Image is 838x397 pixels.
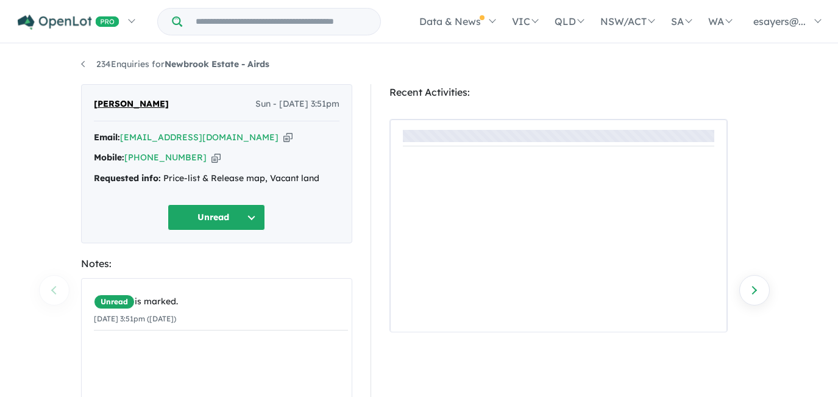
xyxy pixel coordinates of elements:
a: [PHONE_NUMBER] [124,152,207,163]
span: Unread [94,295,135,309]
strong: Requested info: [94,173,161,184]
div: is marked. [94,295,348,309]
input: Try estate name, suburb, builder or developer [185,9,378,35]
a: [EMAIL_ADDRESS][DOMAIN_NAME] [120,132,279,143]
small: [DATE] 3:51pm ([DATE]) [94,314,176,323]
img: Openlot PRO Logo White [18,15,119,30]
nav: breadcrumb [81,57,758,72]
span: esayers@... [753,15,806,27]
strong: Mobile: [94,152,124,163]
a: 234Enquiries forNewbrook Estate - Airds [81,59,269,70]
div: Recent Activities: [389,84,728,101]
span: [PERSON_NAME] [94,97,169,112]
button: Copy [211,151,221,164]
strong: Email: [94,132,120,143]
button: Unread [168,204,265,231]
div: Notes: [81,256,352,272]
div: Price-list & Release map, Vacant land [94,171,339,186]
span: Sun - [DATE] 3:51pm [255,97,339,112]
button: Copy [283,131,293,144]
strong: Newbrook Estate - Airds [165,59,269,70]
